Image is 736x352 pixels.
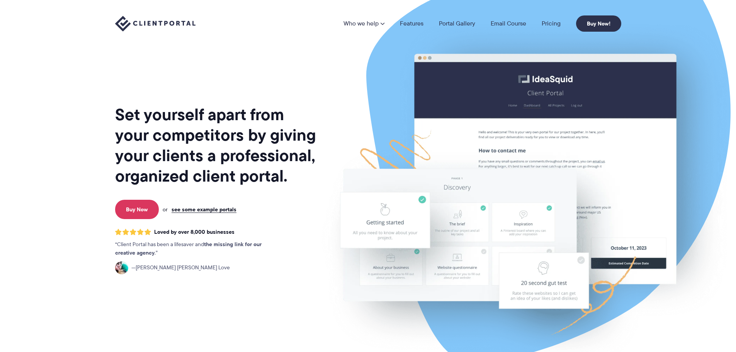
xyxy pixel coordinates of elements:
span: [PERSON_NAME] [PERSON_NAME] Love [131,264,230,272]
h1: Set yourself apart from your competitors by giving your clients a professional, organized client ... [115,104,318,186]
a: Buy Now! [576,15,621,32]
span: Loved by over 8,000 businesses [154,229,235,235]
a: Pricing [542,20,561,27]
a: Buy Now [115,200,159,219]
strong: the missing link for our creative agency [115,240,262,257]
span: or [163,206,168,213]
a: Features [400,20,423,27]
a: Who we help [343,20,384,27]
a: Portal Gallery [439,20,475,27]
p: Client Portal has been a lifesaver and . [115,240,277,257]
a: see some example portals [172,206,236,213]
a: Email Course [491,20,526,27]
